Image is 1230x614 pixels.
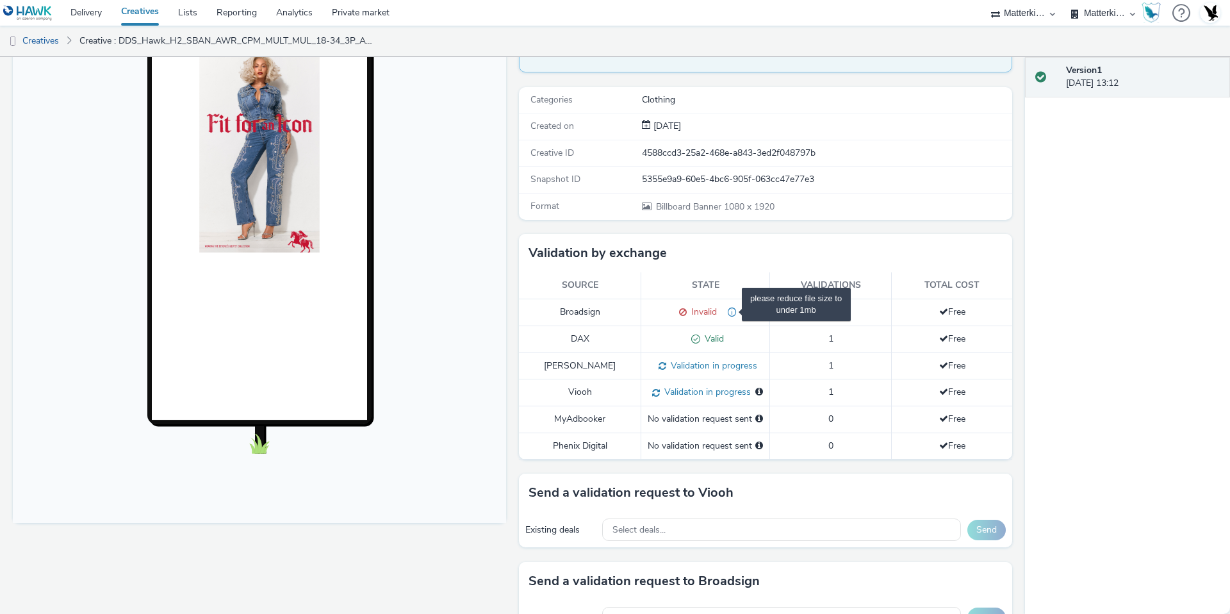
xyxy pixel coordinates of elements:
[828,360,833,372] span: 1
[519,406,641,433] td: MyAdbooker
[519,379,641,406] td: Viooh
[1142,3,1161,23] img: Hawk Academy
[648,413,763,426] div: No validation request sent
[6,35,19,48] img: dooh
[939,360,965,372] span: Free
[642,147,1011,160] div: 4588ccd3-25a2-468e-a843-3ed2f048797b
[717,306,737,319] div: please reduce file size to under 1mb
[828,306,833,318] span: 1
[828,386,833,398] span: 1
[939,386,965,398] span: Free
[700,333,724,345] span: Valid
[892,272,1012,299] th: Total cost
[651,120,681,132] span: [DATE]
[770,272,892,299] th: Validations
[939,306,965,318] span: Free
[642,173,1011,186] div: 5355e9a9-60e5-4bc6-905f-063cc47e77e3
[530,200,559,212] span: Format
[529,244,667,263] h3: Validation by exchange
[519,326,641,353] td: DAX
[648,440,763,452] div: No validation request sent
[529,483,734,502] h3: Send a validation request to Viooh
[519,433,641,459] td: Phenix Digital
[755,440,763,452] div: Please select a deal below and click on Send to send a validation request to Phenix Digital.
[525,524,596,536] div: Existing deals
[939,413,965,425] span: Free
[3,5,53,21] img: undefined Logo
[530,173,580,185] span: Snapshot ID
[939,440,965,452] span: Free
[1201,3,1220,22] img: Account UK
[660,386,751,398] span: Validation in progress
[529,572,760,591] h3: Send a validation request to Broadsign
[666,360,757,372] span: Validation in progress
[939,333,965,345] span: Free
[967,520,1006,540] button: Send
[73,26,381,56] a: Creative : DDS_Hawk_H2_SBAN_AWR_CPM_MULT_MUL_18-34_3P_ALL_A18-34_PMP_Hawk_CPM_SSD_1x1_NA_NA_Hawk_...
[655,201,775,213] span: 1080 x 1920
[186,40,307,255] img: Advertisement preview
[519,299,641,326] td: Broadsign
[519,353,641,379] td: [PERSON_NAME]
[642,94,1011,106] div: Clothing
[530,147,574,159] span: Creative ID
[651,120,681,133] div: Creation 22 August 2025, 13:12
[828,333,833,345] span: 1
[656,201,724,213] span: Billboard Banner
[687,306,717,318] span: Invalid
[828,413,833,425] span: 0
[519,272,641,299] th: Source
[1142,3,1166,23] a: Hawk Academy
[1066,64,1102,76] strong: Version 1
[828,440,833,452] span: 0
[612,525,666,536] span: Select deals...
[530,120,574,132] span: Created on
[755,413,763,426] div: Please select a deal below and click on Send to send a validation request to MyAdbooker.
[641,272,770,299] th: State
[530,94,573,106] span: Categories
[1066,64,1220,90] div: [DATE] 13:12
